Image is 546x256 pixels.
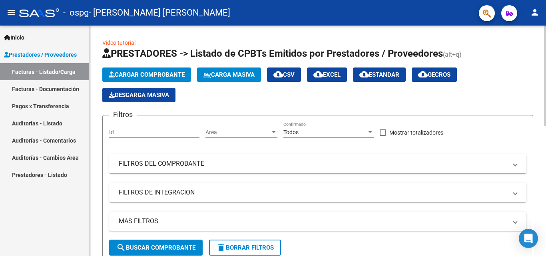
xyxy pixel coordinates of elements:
mat-icon: cloud_download [418,69,428,79]
span: - ospg [63,4,89,22]
mat-panel-title: MAS FILTROS [119,217,507,226]
mat-panel-title: FILTROS DE INTEGRACION [119,188,507,197]
span: Gecros [418,71,450,78]
span: Prestadores / Proveedores [4,50,77,59]
button: Carga Masiva [197,67,261,82]
a: Video tutorial [102,40,136,46]
span: Descarga Masiva [109,91,169,99]
mat-icon: cloud_download [359,69,369,79]
span: PRESTADORES -> Listado de CPBTs Emitidos por Prestadores / Proveedores [102,48,443,59]
span: Cargar Comprobante [109,71,185,78]
button: Descarga Masiva [102,88,175,102]
mat-icon: person [530,8,540,17]
button: Estandar [353,67,406,82]
button: Borrar Filtros [209,240,281,256]
mat-icon: search [116,243,126,252]
span: EXCEL [313,71,341,78]
button: CSV [267,67,301,82]
mat-icon: delete [216,243,226,252]
span: Buscar Comprobante [116,244,195,251]
mat-icon: menu [6,8,16,17]
mat-expansion-panel-header: FILTROS DE INTEGRACION [109,183,526,202]
button: Buscar Comprobante [109,240,203,256]
span: (alt+q) [443,51,462,58]
mat-expansion-panel-header: FILTROS DEL COMPROBANTE [109,154,526,173]
app-download-masive: Descarga masiva de comprobantes (adjuntos) [102,88,175,102]
span: Borrar Filtros [216,244,274,251]
span: Area [205,129,270,136]
button: Cargar Comprobante [102,67,191,82]
span: Todos [283,129,299,135]
button: EXCEL [307,67,347,82]
mat-expansion-panel-header: MAS FILTROS [109,212,526,231]
button: Gecros [412,67,457,82]
div: Open Intercom Messenger [519,229,538,248]
h3: Filtros [109,109,137,120]
span: Mostrar totalizadores [389,128,443,137]
span: Carga Masiva [203,71,255,78]
span: CSV [273,71,295,78]
mat-icon: cloud_download [313,69,323,79]
mat-panel-title: FILTROS DEL COMPROBANTE [119,159,507,168]
span: Estandar [359,71,399,78]
mat-icon: cloud_download [273,69,283,79]
span: Inicio [4,33,24,42]
span: - [PERSON_NAME] [PERSON_NAME] [89,4,230,22]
